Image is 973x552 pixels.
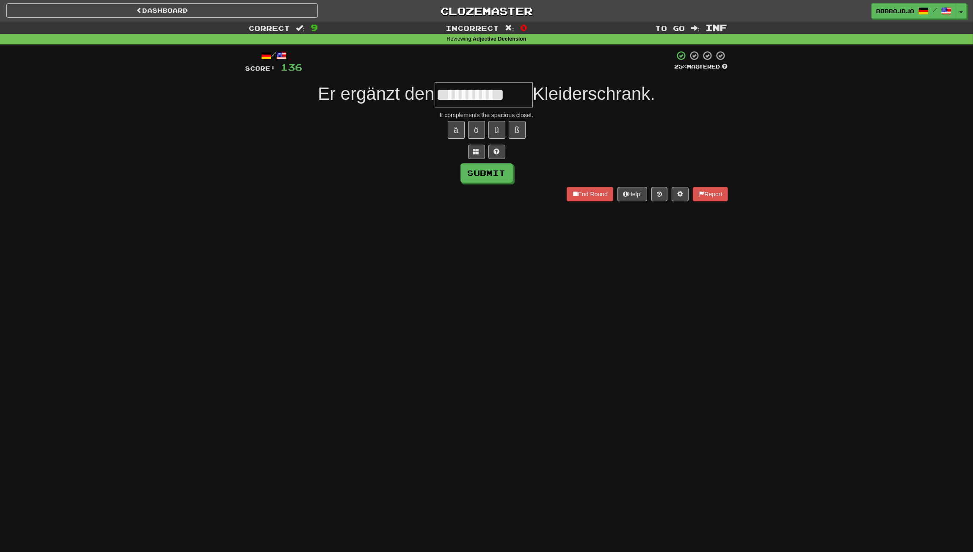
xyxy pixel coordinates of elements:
button: Switch sentence to multiple choice alt+p [468,145,485,159]
div: Mastered [675,63,728,71]
span: : [505,25,514,32]
button: ö [468,121,485,139]
div: It complements the spacious closet. [245,111,728,119]
button: Round history (alt+y) [651,187,667,201]
button: ä [448,121,465,139]
button: Single letter hint - you only get 1 per sentence and score half the points! alt+h [488,145,505,159]
span: Inf [706,22,727,33]
button: ü [488,121,505,139]
button: End Round [567,187,613,201]
button: Report [693,187,728,201]
button: ß [509,121,526,139]
span: : [296,25,305,32]
span: 0 [520,22,527,33]
span: / [933,7,937,13]
span: Incorrect [446,24,499,32]
button: Submit [460,163,513,183]
span: Correct [248,24,290,32]
span: bobbojojo [876,7,914,15]
a: bobbojojo / [871,3,956,19]
span: Kleiderschrank. [533,84,655,104]
span: 136 [281,62,303,72]
a: Dashboard [6,3,318,18]
strong: Adjective Declension [473,36,526,42]
div: / [245,50,303,61]
span: 9 [311,22,318,33]
span: Er ergänzt den [318,84,435,104]
button: Help! [617,187,648,201]
span: : [691,25,700,32]
span: 25 % [675,63,687,70]
span: To go [655,24,685,32]
span: Score: [245,65,276,72]
a: Clozemaster [331,3,642,18]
